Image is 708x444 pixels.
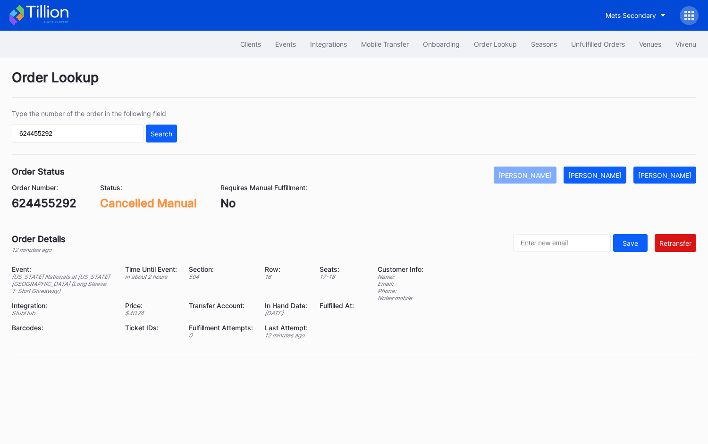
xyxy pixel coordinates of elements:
[320,265,354,273] div: Seats:
[675,40,696,48] div: Vivenu
[265,332,308,339] div: 12 minutes ago
[265,273,308,280] div: 16
[125,273,177,280] div: in about 2 hours
[12,69,696,98] div: Order Lookup
[12,310,113,317] div: StubHub
[416,35,467,53] button: Onboarding
[12,184,76,192] div: Order Number:
[659,239,691,247] div: Retransfer
[189,324,253,332] div: Fulfillment Attempts:
[125,310,177,317] div: $ 40.74
[378,273,423,280] div: Name:
[265,302,308,310] div: In Hand Date:
[12,167,65,176] div: Order Status
[151,130,172,138] div: Search
[275,40,296,48] div: Events
[310,40,347,48] div: Integrations
[633,167,696,184] button: [PERSON_NAME]
[189,273,253,280] div: 504
[623,239,638,247] div: Save
[268,35,303,53] button: Events
[125,324,177,332] div: Ticket IDs:
[494,167,556,184] button: [PERSON_NAME]
[378,280,423,287] div: Email:
[265,324,308,332] div: Last Attempt:
[571,40,625,48] div: Unfulfilled Orders
[632,35,668,53] button: Venues
[12,196,76,210] div: 624455292
[638,171,691,179] div: [PERSON_NAME]
[361,40,409,48] div: Mobile Transfer
[12,234,66,244] div: Order Details
[12,109,177,117] div: Type the number of the order in the following field
[655,234,696,252] button: Retransfer
[220,184,307,192] div: Requires Manual Fulfillment:
[467,35,524,53] button: Order Lookup
[378,287,423,294] div: Phone:
[513,234,611,252] input: Enter new email
[12,246,66,253] div: 12 minutes ago
[606,11,656,19] div: Mets Secondary
[320,302,354,310] div: Fulfilled At:
[354,35,416,53] button: Mobile Transfer
[265,265,308,273] div: Row:
[613,234,648,252] button: Save
[474,40,517,48] div: Order Lookup
[240,40,261,48] div: Clients
[524,35,564,53] button: Seasons
[12,125,143,142] input: GT59662
[564,167,626,184] button: [PERSON_NAME]
[378,265,423,273] div: Customer Info:
[100,184,197,192] div: Status:
[265,310,308,317] div: [DATE]
[189,302,253,310] div: Transfer Account:
[189,265,253,273] div: Section:
[12,265,113,273] div: Event:
[125,302,177,310] div: Price:
[12,302,113,310] div: Integration:
[378,294,423,302] div: Notes: mobile
[12,273,113,294] div: [US_STATE] Nationals at [US_STATE][GEOGRAPHIC_DATA] (Long Sleeve T-Shirt Giveaway)
[220,196,307,210] div: No
[423,40,460,48] div: Onboarding
[639,40,661,48] div: Venues
[100,196,197,210] div: Cancelled Manual
[233,35,268,53] button: Clients
[564,35,632,53] button: Unfulfilled Orders
[531,40,557,48] div: Seasons
[12,324,113,332] div: Barcodes:
[320,273,354,280] div: 17 - 18
[498,171,552,179] div: [PERSON_NAME]
[125,265,177,273] div: Time Until Event:
[146,125,177,142] button: Search
[668,35,703,53] button: Vivenu
[598,7,673,24] button: Mets Secondary
[303,35,354,53] button: Integrations
[568,171,622,179] div: [PERSON_NAME]
[189,332,253,339] div: 0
